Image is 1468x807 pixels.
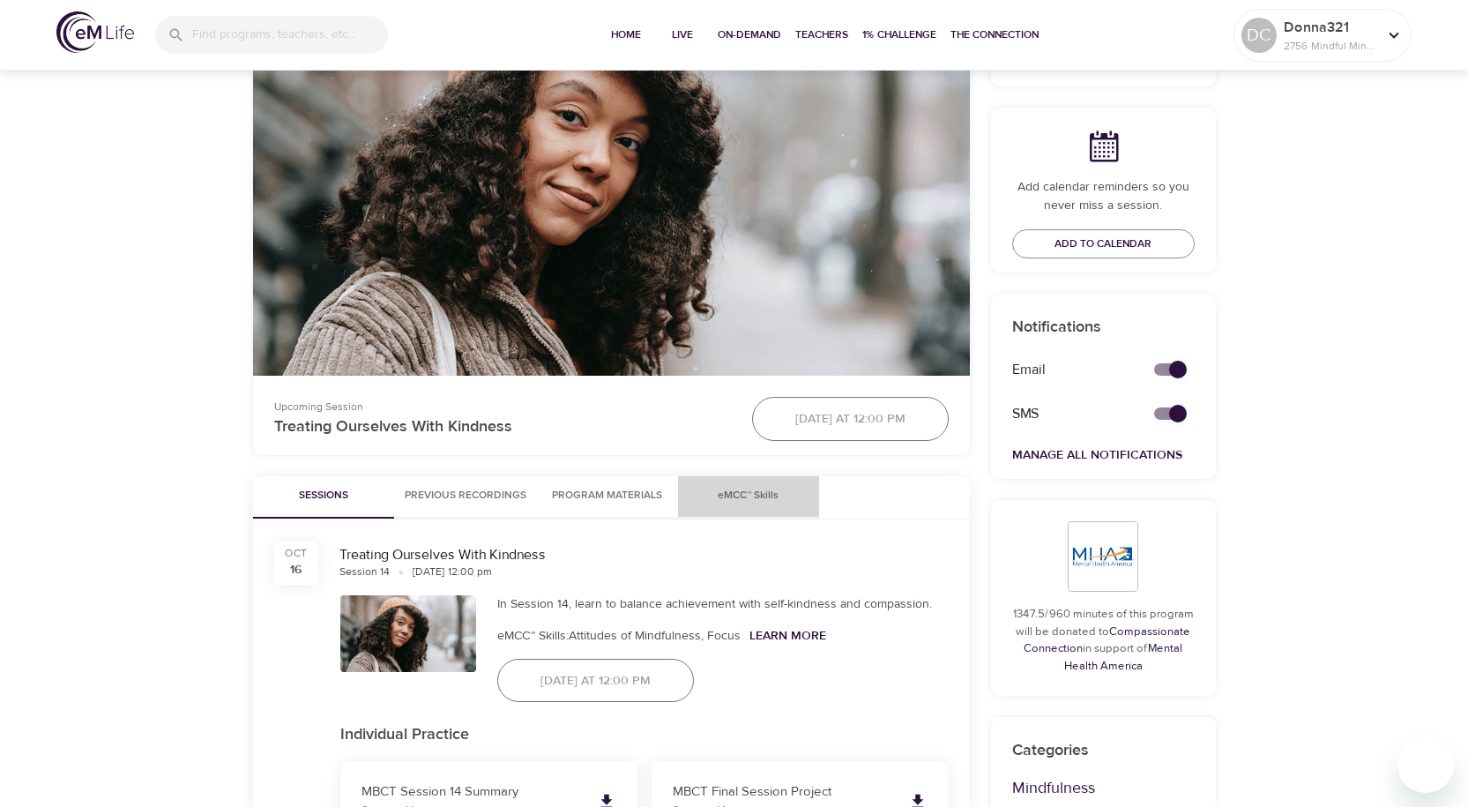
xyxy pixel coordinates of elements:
button: Add to Calendar [1012,229,1195,258]
div: 16 [290,561,302,579]
p: Upcoming Session [274,399,731,415]
a: Manage All Notifications [1012,447,1182,463]
div: SMS [1002,393,1133,435]
p: MBCT Final Session Project [673,782,894,803]
p: Categories [1012,738,1195,762]
span: Program Materials [548,487,667,505]
span: eMCC™ Skills [689,487,809,505]
p: 1347.5/960 minutes of this program will be donated to in support of [1012,606,1195,675]
span: Teachers [795,26,848,44]
span: Previous Recordings [405,487,526,505]
div: Session 14 [339,564,390,579]
span: On-Demand [718,26,781,44]
p: Individual Practice [340,723,949,747]
span: Live [661,26,704,44]
p: Notifications [1012,315,1195,339]
span: Sessions [264,487,384,505]
input: Find programs, teachers, etc... [192,16,388,54]
a: Learn More [749,628,826,644]
span: eMCC™ Skills: Attitudes of Mindfulness, Focus [497,628,741,644]
p: Donna321 [1284,17,1377,38]
div: Oct [285,546,307,561]
div: [DATE] 12:00 pm [413,564,492,579]
span: The Connection [950,26,1039,44]
div: Email [1002,349,1133,391]
p: MBCT Session 14 Summary [361,782,583,803]
div: Treating Ourselves With Kindness [339,545,949,565]
span: Add to Calendar [1054,235,1151,253]
p: 2756 Mindful Minutes [1284,38,1377,54]
span: 1% Challenge [862,26,936,44]
span: Home [605,26,647,44]
p: Treating Ourselves With Kindness [274,415,731,438]
a: Mental Health America [1064,641,1183,673]
div: DC [1241,18,1277,53]
img: logo [56,11,134,53]
p: Add calendar reminders so you never miss a session. [1012,178,1195,215]
div: In Session 14, learn to balance achievement with self-kindness and compassion. [497,595,949,613]
iframe: Button to launch messaging window [1397,736,1454,793]
p: Mindfulness [1012,776,1195,800]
